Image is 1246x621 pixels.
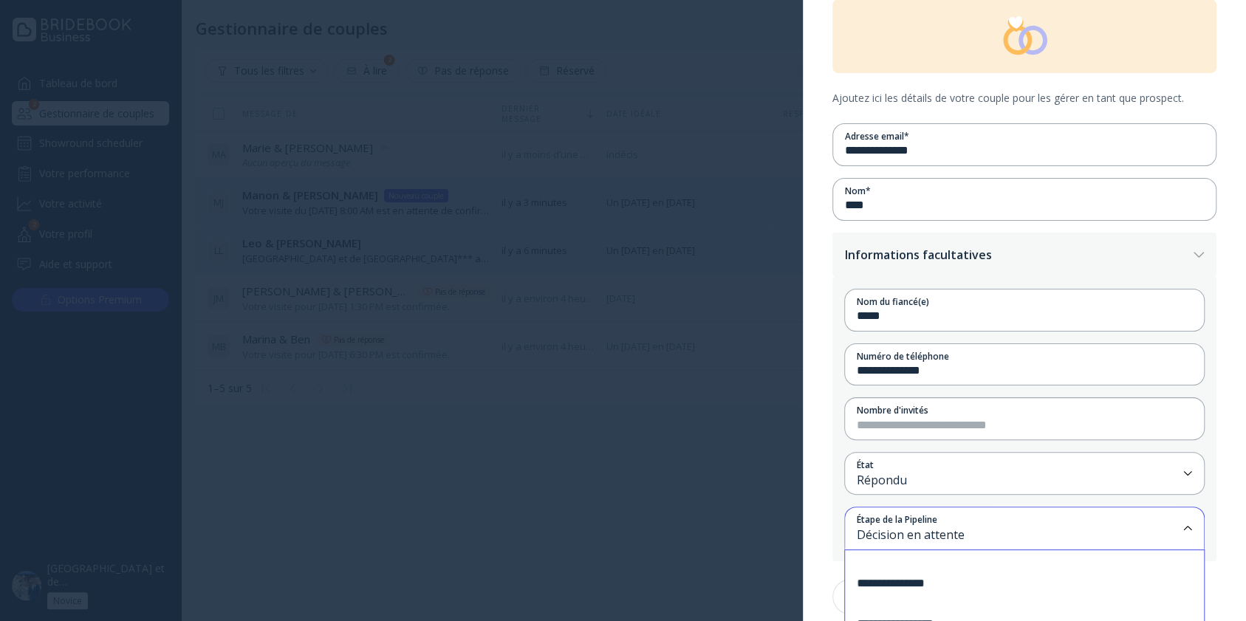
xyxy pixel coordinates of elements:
div: État [857,459,1177,471]
div: Adresse email * [845,130,1204,143]
div: Ajoutez ici les détails de votre couple pour les gérer en tant que prospect. [832,73,1216,123]
div: Nom du fiancé(e) [857,295,1192,308]
div: Numéro de téléphone [857,350,1192,363]
div: Nombre d'invités [857,404,1192,416]
div: Décision en attente [857,526,1177,543]
button: Annuler [832,579,906,614]
div: Informations facultatives [845,247,1188,262]
div: Nom * [845,185,1204,197]
div: Étape de la Pipeline [857,513,1177,526]
div: Répondu [857,472,1177,489]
